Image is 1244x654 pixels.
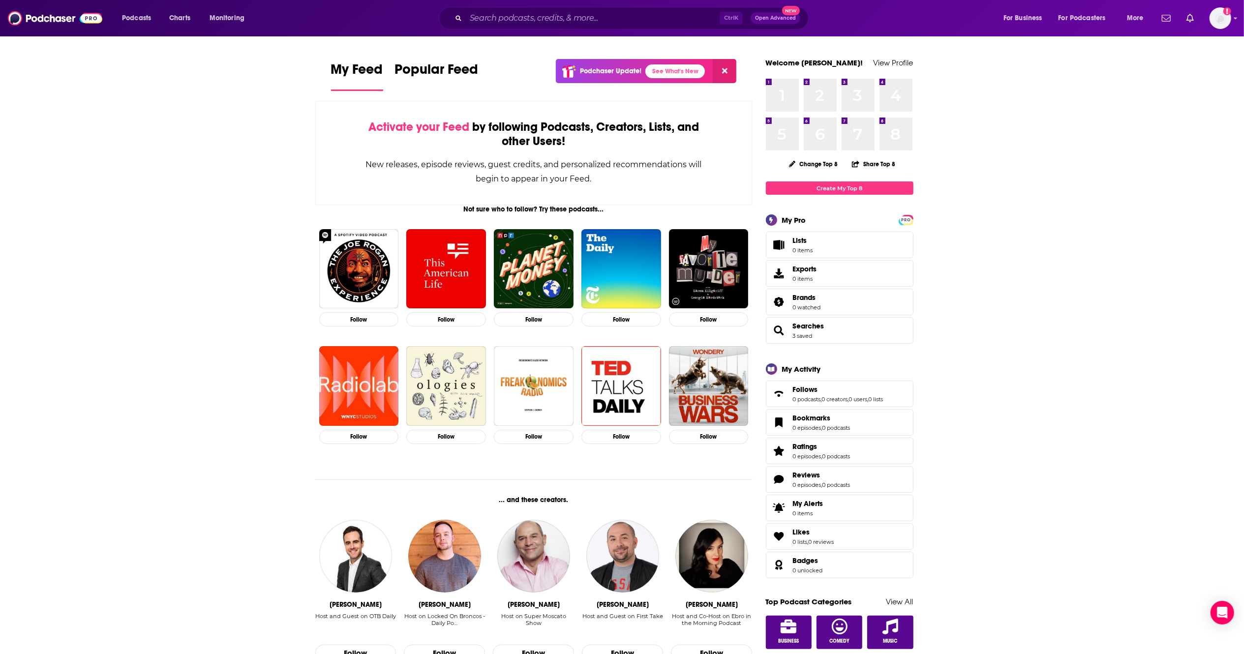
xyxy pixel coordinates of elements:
[1223,7,1231,15] svg: Add a profile image
[769,501,789,515] span: My Alerts
[319,346,399,426] img: Radiolab
[821,424,822,431] span: ,
[793,265,817,273] span: Exports
[1127,11,1144,25] span: More
[163,10,196,26] a: Charts
[669,430,749,444] button: Follow
[406,346,486,426] a: Ologies with Alie Ward
[782,6,800,15] span: New
[793,471,850,479] a: Reviews
[766,381,913,407] span: Follows
[755,16,796,21] span: Open Advanced
[406,312,486,327] button: Follow
[821,453,822,460] span: ,
[821,481,822,488] span: ,
[848,396,849,403] span: ,
[508,600,560,609] div: Vincent Moscato
[493,613,574,626] div: Host on Super Moscato Show
[497,520,570,593] img: Vincent Moscato
[766,495,913,521] a: My Alerts
[319,430,399,444] button: Follow
[793,528,810,536] span: Likes
[122,11,151,25] span: Podcasts
[581,312,661,327] button: Follow
[406,430,486,444] button: Follow
[793,236,807,245] span: Lists
[821,396,822,403] span: ,
[793,275,817,282] span: 0 items
[766,232,913,258] a: Lists
[769,324,789,337] a: Searches
[581,346,661,426] a: TED Talks Daily
[319,229,399,309] a: The Joe Rogan Experience
[793,556,823,565] a: Badges
[315,613,396,634] div: Host and Guest on OTB Daily
[793,414,831,422] span: Bookmarks
[793,424,821,431] a: 0 episodes
[900,216,912,224] span: PRO
[581,229,661,309] a: The Daily
[169,11,190,25] span: Charts
[586,520,659,593] a: Peter Rosenberg
[886,597,913,606] a: View All
[868,396,869,403] span: ,
[793,414,850,422] a: Bookmarks
[315,205,753,213] div: Not sure who to follow? Try these podcasts...
[1210,7,1231,29] span: Logged in as leahlevin
[793,332,813,339] a: 3 saved
[669,229,749,309] a: My Favorite Murder with Karen Kilgariff and Georgia Hardstark
[395,61,479,84] span: Popular Feed
[793,322,824,330] a: Searches
[793,481,821,488] a: 0 episodes
[766,552,913,578] span: Badges
[319,312,399,327] button: Follow
[671,613,752,626] div: Host and Co-Host on Ebro in the Morning Podcast
[782,215,806,225] div: My Pro
[793,538,808,545] a: 0 lists
[766,181,913,195] a: Create My Top 8
[210,11,244,25] span: Monitoring
[793,442,818,451] span: Ratings
[408,520,481,593] img: Cody Roark
[404,613,485,634] div: Host on Locked On Broncos - Daily Po…
[1210,7,1231,29] button: Show profile menu
[8,9,102,28] a: Podchaser - Follow, Share and Rate Podcasts
[331,61,383,84] span: My Feed
[851,154,896,174] button: Share Top 8
[720,12,743,25] span: Ctrl K
[793,499,823,508] span: My Alerts
[315,613,396,620] div: Host and Guest on OTB Daily
[580,67,641,75] p: Podchaser Update!
[793,396,821,403] a: 0 podcasts
[997,10,1055,26] button: open menu
[368,119,469,134] span: Activate your Feed
[448,7,818,30] div: Search podcasts, credits, & more...
[1052,10,1120,26] button: open menu
[494,229,574,309] img: Planet Money
[793,304,821,311] a: 0 watched
[883,638,897,644] span: Music
[597,600,649,609] div: Peter Rosenberg
[817,616,863,649] a: Comedy
[581,430,661,444] button: Follow
[766,409,913,436] span: Bookmarks
[769,530,789,543] a: Likes
[331,61,383,91] a: My Feed
[766,597,852,606] a: Top Podcast Categories
[766,438,913,464] span: Ratings
[1158,10,1175,27] a: Show notifications dropdown
[315,496,753,504] div: ... and these creators.
[793,556,819,565] span: Badges
[769,444,789,458] a: Ratings
[395,61,479,91] a: Popular Feed
[793,236,813,245] span: Lists
[419,600,471,609] div: Cody Roark
[808,538,809,545] span: ,
[319,520,392,593] a: Joe Molloy
[822,481,850,488] a: 0 podcasts
[867,616,913,649] a: Music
